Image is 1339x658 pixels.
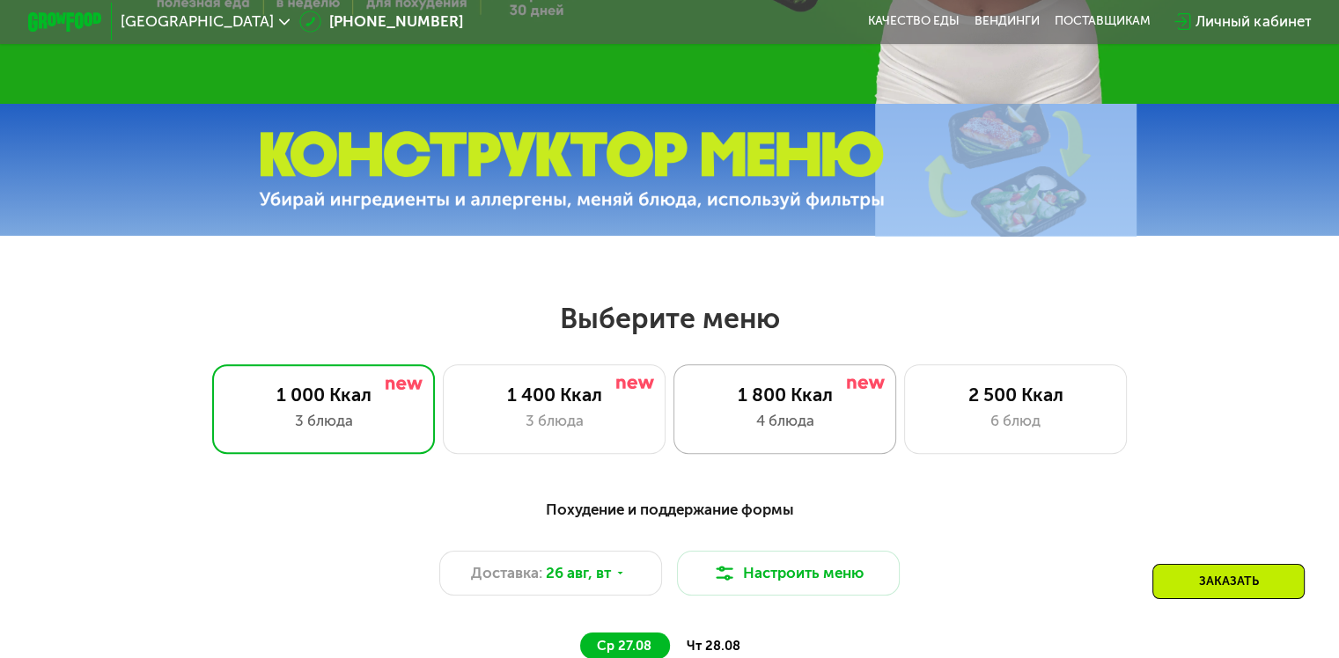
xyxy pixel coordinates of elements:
div: поставщикам [1055,14,1151,29]
div: 2 500 Ккал [923,384,1107,406]
span: [GEOGRAPHIC_DATA] [121,14,274,29]
div: 1 400 Ккал [462,384,646,406]
div: 1 000 Ккал [232,384,416,406]
div: 6 блюд [923,410,1107,432]
div: 3 блюда [232,410,416,432]
a: Качество еды [868,14,960,29]
button: Настроить меню [677,551,901,596]
a: Вендинги [975,14,1040,29]
span: 26 авг, вт [546,562,611,584]
div: Заказать [1152,564,1305,599]
h2: Выберите меню [60,301,1280,336]
div: Похудение и поддержание формы [119,498,1220,521]
span: ср 27.08 [597,638,651,654]
div: Личный кабинет [1196,11,1311,33]
span: Доставка: [471,562,542,584]
div: 4 блюда [693,410,877,432]
a: [PHONE_NUMBER] [299,11,463,33]
span: чт 28.08 [687,638,740,654]
div: 1 800 Ккал [693,384,877,406]
div: 3 блюда [462,410,646,432]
